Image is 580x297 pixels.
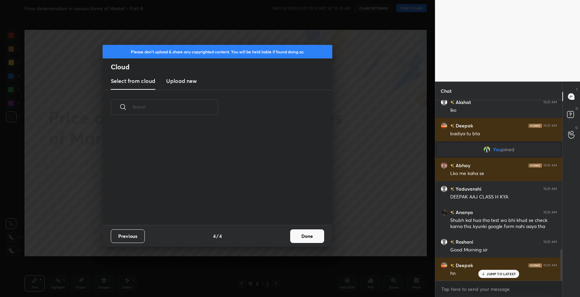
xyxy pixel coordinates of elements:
[111,229,145,243] button: Previous
[216,232,218,240] h4: /
[219,232,222,240] h4: 4
[111,77,155,85] h3: Select from cloud
[575,125,578,130] p: G
[290,229,324,243] button: Done
[166,77,197,85] h3: Upload new
[576,87,578,92] p: T
[103,123,324,225] div: grid
[103,45,332,58] div: Please don't upload & share any copyrighted content. You will be held liable if found doing so.
[435,82,457,100] p: Chat
[435,100,562,281] div: grid
[133,92,218,121] input: Search
[576,106,578,111] p: D
[487,272,516,276] p: JUMP TO LATEST
[111,63,332,71] h2: Cloud
[213,232,216,240] h4: 4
